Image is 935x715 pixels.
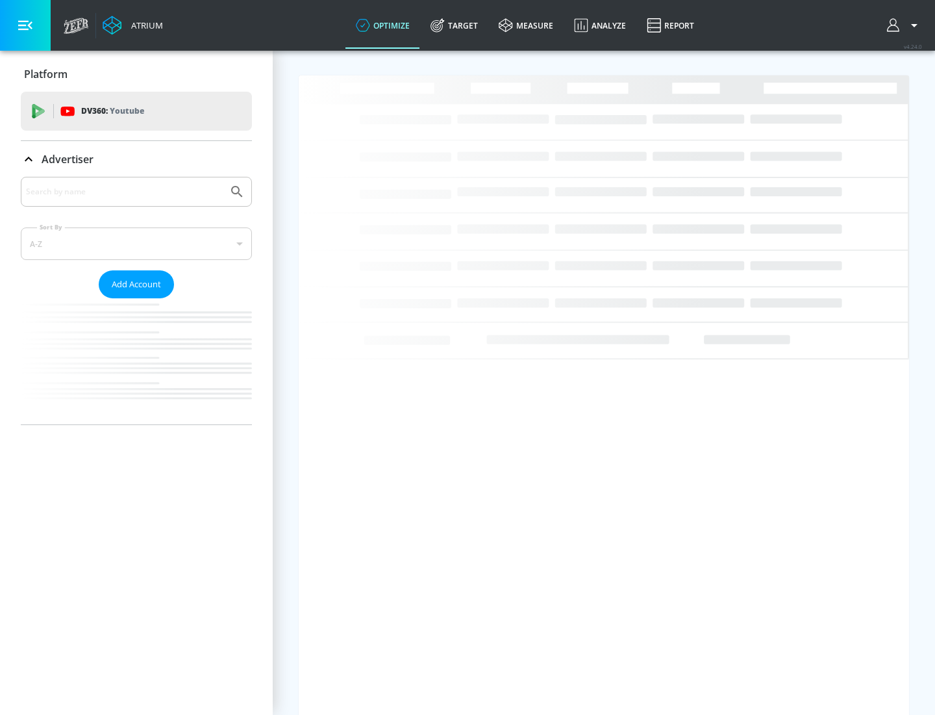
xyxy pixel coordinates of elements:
[112,277,161,292] span: Add Account
[126,19,163,31] div: Atrium
[564,2,636,49] a: Analyze
[345,2,420,49] a: optimize
[24,67,68,81] p: Platform
[21,298,252,424] nav: list of Advertiser
[21,56,252,92] div: Platform
[110,104,144,118] p: Youtube
[21,141,252,177] div: Advertiser
[904,43,922,50] span: v 4.24.0
[21,177,252,424] div: Advertiser
[26,183,223,200] input: Search by name
[636,2,704,49] a: Report
[488,2,564,49] a: measure
[420,2,488,49] a: Target
[42,152,93,166] p: Advertiser
[21,92,252,131] div: DV360: Youtube
[103,16,163,35] a: Atrium
[37,223,65,231] label: Sort By
[99,270,174,298] button: Add Account
[81,104,144,118] p: DV360:
[21,227,252,260] div: A-Z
